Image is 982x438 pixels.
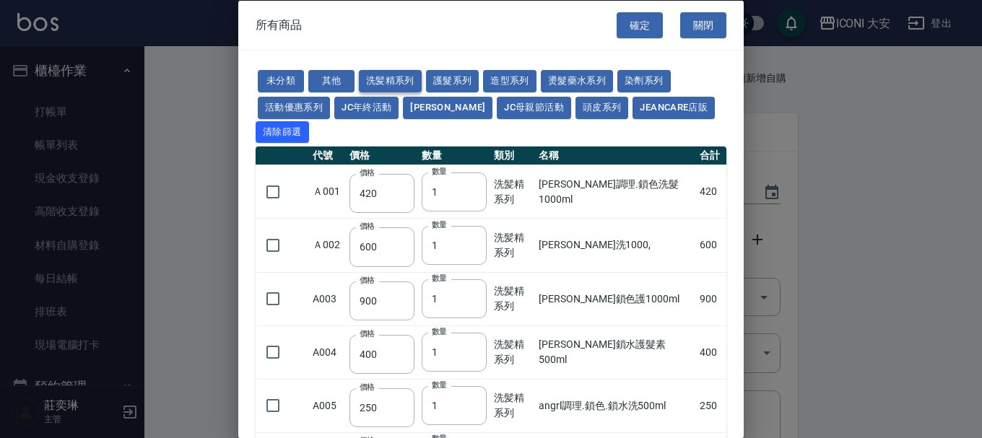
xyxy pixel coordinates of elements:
td: [PERSON_NAME]鎖水護髮素500ml [535,325,696,379]
td: [PERSON_NAME]鎖色護1000ml [535,272,696,325]
label: 價格 [360,167,375,178]
button: JeanCare店販 [633,96,715,118]
label: 價格 [360,274,375,285]
button: [PERSON_NAME] [403,96,492,118]
th: 合計 [696,146,726,165]
button: 染劑系列 [617,70,671,92]
label: 數量 [432,165,447,176]
label: 數量 [432,326,447,337]
button: 未分類 [258,70,304,92]
td: A003 [309,272,346,325]
th: 代號 [309,146,346,165]
td: 洗髪精系列 [490,272,535,325]
button: 燙髮藥水系列 [541,70,613,92]
td: Ａ001 [309,165,346,218]
button: 頭皮系列 [575,96,629,118]
td: [PERSON_NAME]洗1000, [535,218,696,271]
button: 清除篩選 [256,121,309,143]
button: 其他 [308,70,355,92]
label: 數量 [432,219,447,229]
td: 洗髪精系列 [490,218,535,271]
td: 洗髪精系列 [490,379,535,432]
td: 250 [696,379,726,432]
button: 造型系列 [483,70,536,92]
th: 數量 [418,146,490,165]
label: 數量 [432,273,447,284]
button: JC母親節活動 [497,96,571,118]
td: 900 [696,272,726,325]
td: 420 [696,165,726,218]
td: Ａ002 [309,218,346,271]
button: JC年終活動 [334,96,399,118]
label: 價格 [360,221,375,232]
td: angrl調理.鎖色.鎖水洗500ml [535,379,696,432]
button: 護髮系列 [426,70,479,92]
td: A005 [309,379,346,432]
label: 價格 [360,328,375,338]
td: 洗髪精系列 [490,325,535,379]
label: 數量 [432,380,447,390]
th: 類別 [490,146,535,165]
th: 名稱 [535,146,696,165]
label: 價格 [360,381,375,392]
button: 洗髪精系列 [359,70,422,92]
td: 洗髪精系列 [490,165,535,218]
span: 所有商品 [256,17,302,32]
button: 活動優惠系列 [258,96,330,118]
td: A004 [309,325,346,379]
th: 價格 [346,146,418,165]
button: 關閉 [680,12,726,38]
td: 600 [696,218,726,271]
button: 確定 [617,12,663,38]
td: [PERSON_NAME]調理.鎖色洗髮1000ml [535,165,696,218]
td: 400 [696,325,726,379]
